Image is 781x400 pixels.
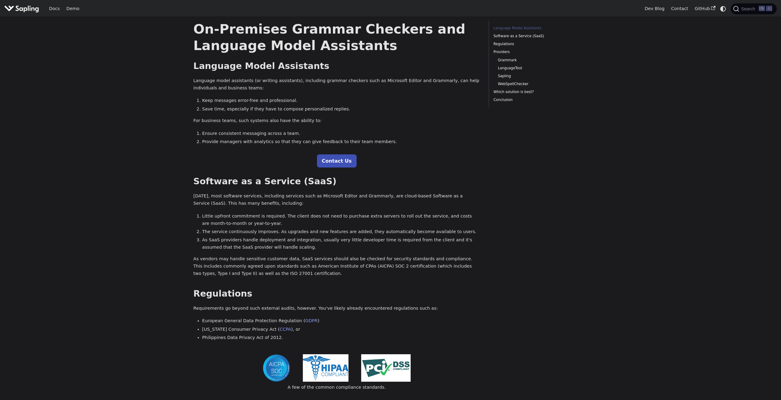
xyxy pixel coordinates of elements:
a: LanguageTool [498,65,574,71]
h2: Software as a Service (SaaS) [193,176,480,187]
a: Contact Us [317,154,357,168]
a: Which solution is best? [494,89,576,95]
a: Grammark [498,57,574,63]
li: Ensure consistent messaging across a team. [202,130,480,137]
li: Philippines Data Privacy Act of 2012. [202,334,480,341]
a: GDPR [305,318,318,323]
a: Software as a Service (SaaS) [494,33,576,39]
span: Search [739,6,759,11]
li: [US_STATE] Consumer Privacy Act ( ), or [202,326,480,333]
li: Save time, especially if they have to compose personalized replies. [202,106,480,113]
p: For business teams, such systems also have the ability to: [193,117,480,124]
h2: Regulations [193,288,480,299]
a: Dev Blog [641,4,668,13]
a: Providers [494,49,576,55]
a: Conclusion [494,97,576,103]
li: European General Data Protection Regulation ( ) [202,317,480,325]
button: Switch between dark and light mode (currently system mode) [719,4,728,13]
kbd: K [766,6,772,11]
img: Sapling.ai [4,4,39,13]
a: Sapling [498,73,574,79]
a: Regulations [494,41,576,47]
p: A few of the common compliance standards. [193,384,480,391]
h2: Language Model Assistants [193,61,480,72]
li: Little upfront commitment is required. The client does not need to purchase extra servers to roll... [202,213,480,227]
a: GitHub [691,4,718,13]
h1: On-Premises Grammar Checkers and Language Model Assistants [193,21,480,54]
p: Requirements go beyond such external audits, however. You've likely already encountered regulatio... [193,305,480,312]
a: Contact [668,4,692,13]
li: The service continuously improves. As upgrades and new features are added, they automatically bec... [202,228,480,236]
button: Search (Ctrl+K) [731,3,776,14]
a: Demo [63,4,83,13]
a: Sapling.ai [4,4,41,13]
li: Keep messages error-free and professional. [202,97,480,104]
img: Common compliance standards (SOC 2, HIPAA, PCI DSS) [263,354,411,382]
p: Language model assistants (or writing assistants), including grammar checkers such as Microsoft E... [193,77,480,92]
a: CCPA [280,327,291,332]
li: Provide managers with analytics so that they can give feedback to their team members. [202,138,480,146]
p: As vendors may handle sensitive customer data, SaaS services should also be checked for security ... [193,255,480,277]
a: Language Model Assistants [494,25,576,31]
li: As SaaS providers handle deployment and integration, usually very little developer time is requir... [202,236,480,251]
a: Docs [46,4,63,13]
a: WebSpellChecker [498,81,574,87]
p: [DATE], most software services, including services such as Microsoft Editor and Grammarly, are cl... [193,193,480,207]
